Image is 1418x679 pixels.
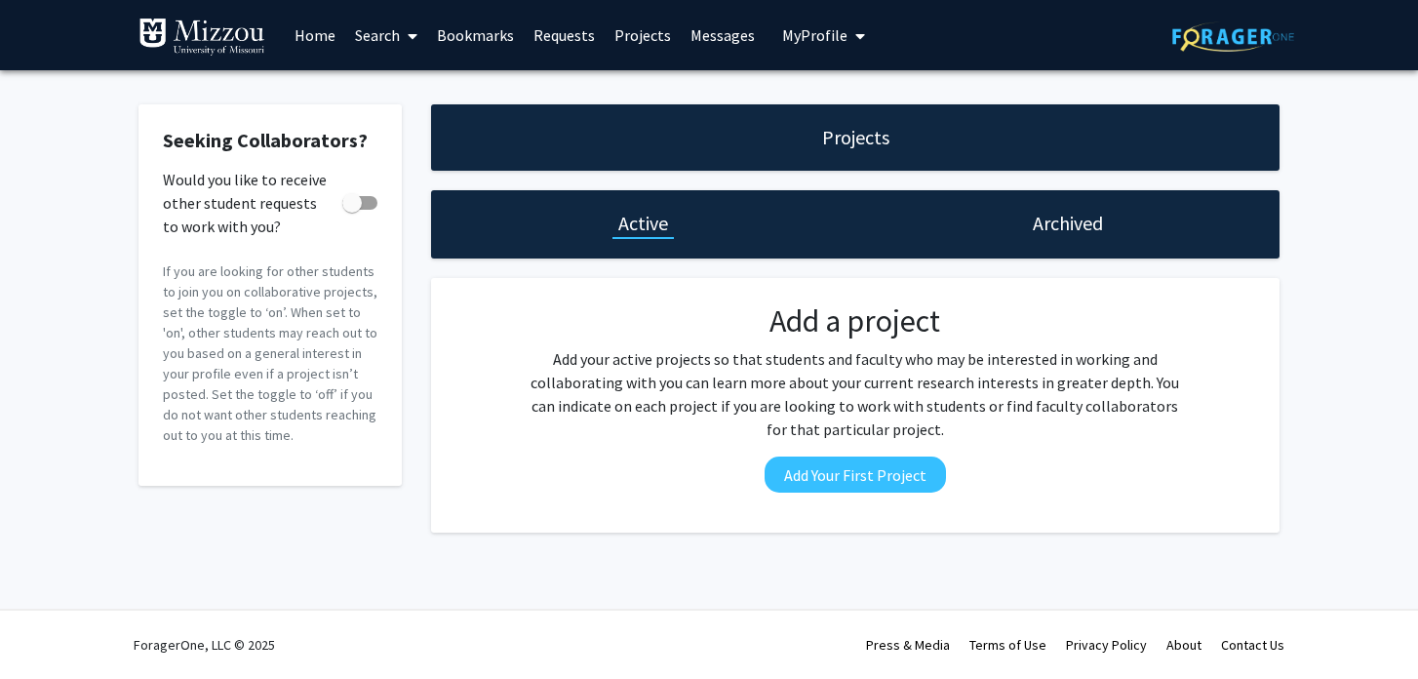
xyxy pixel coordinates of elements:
a: Privacy Policy [1066,636,1147,654]
h1: Active [618,210,668,237]
button: Add Your First Project [765,457,946,493]
h2: Seeking Collaborators? [163,129,377,152]
iframe: Chat [15,591,83,664]
p: Add your active projects so that students and faculty who may be interested in working and collab... [525,347,1186,441]
a: Bookmarks [427,1,524,69]
a: Home [285,1,345,69]
p: If you are looking for other students to join you on collaborative projects, set the toggle to ‘o... [163,261,377,446]
img: ForagerOne Logo [1172,21,1294,52]
h1: Projects [822,124,889,151]
a: Projects [605,1,681,69]
img: University of Missouri Logo [138,18,265,57]
span: Would you like to receive other student requests to work with you? [163,168,335,238]
h1: Archived [1033,210,1103,237]
a: About [1166,636,1201,654]
a: Requests [524,1,605,69]
a: Terms of Use [969,636,1046,654]
h2: Add a project [525,302,1186,339]
span: My Profile [782,25,847,45]
a: Search [345,1,427,69]
div: ForagerOne, LLC © 2025 [134,611,275,679]
a: Messages [681,1,765,69]
a: Press & Media [866,636,950,654]
a: Contact Us [1221,636,1284,654]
